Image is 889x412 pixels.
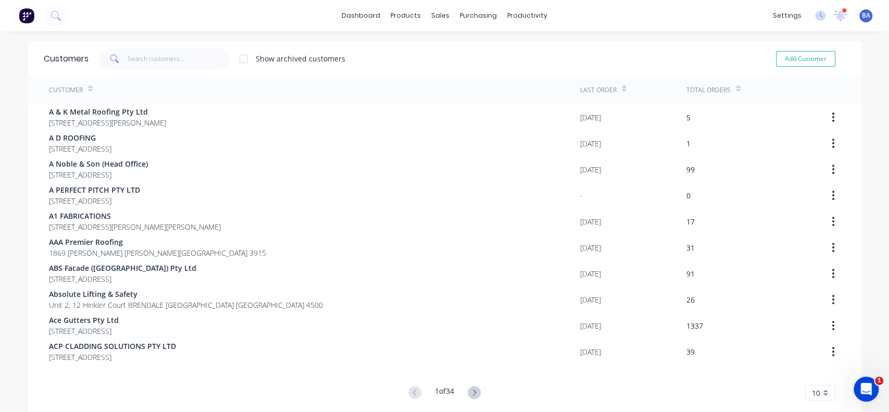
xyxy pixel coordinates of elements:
[385,8,426,23] div: products
[49,221,221,232] span: [STREET_ADDRESS][PERSON_NAME][PERSON_NAME]
[854,377,879,402] iframe: Intercom live chat
[49,169,148,180] span: [STREET_ADDRESS]
[49,132,111,143] span: A D ROOFING
[875,377,883,385] span: 1
[49,352,176,363] span: [STREET_ADDRESS]
[49,85,83,95] div: Customer
[256,53,345,64] div: Show archived customers
[686,216,695,227] div: 17
[49,158,148,169] span: A Noble & Son (Head Office)
[49,263,196,273] span: ABS Facade ([GEOGRAPHIC_DATA]) Pty Ltd
[455,8,502,23] div: purchasing
[776,51,835,67] button: Add Customer
[49,143,111,154] span: [STREET_ADDRESS]
[862,11,870,20] span: BA
[686,85,731,95] div: Total Orders
[49,273,196,284] span: [STREET_ADDRESS]
[580,346,601,357] div: [DATE]
[336,8,385,23] a: dashboard
[580,138,601,149] div: [DATE]
[49,106,166,117] span: A & K Metal Roofing Pty Ltd
[44,53,89,65] div: Customers
[686,294,695,305] div: 26
[49,117,166,128] span: [STREET_ADDRESS][PERSON_NAME]
[768,8,807,23] div: settings
[580,216,601,227] div: [DATE]
[686,242,695,253] div: 31
[49,341,176,352] span: ACP CLADDING SOLUTIONS PTY LTD
[580,320,601,331] div: [DATE]
[128,48,229,69] input: Search customers...
[580,242,601,253] div: [DATE]
[49,210,221,221] span: A1 FABRICATIONS
[686,320,703,331] div: 1337
[49,184,140,195] span: A PERFECT PITCH PTY LTD
[812,388,820,398] span: 10
[686,346,695,357] div: 39
[49,247,266,258] span: 1869 [PERSON_NAME] [PERSON_NAME][GEOGRAPHIC_DATA] 3915
[686,190,691,201] div: 0
[686,138,691,149] div: 1
[49,236,266,247] span: AAA Premier Roofing
[686,164,695,175] div: 99
[686,268,695,279] div: 91
[580,164,601,175] div: [DATE]
[686,112,691,123] div: 5
[580,190,583,201] div: -
[49,195,140,206] span: [STREET_ADDRESS]
[49,315,119,326] span: Ace Gutters Pty Ltd
[580,294,601,305] div: [DATE]
[580,85,617,95] div: Last Order
[49,299,323,310] span: Unit 2, 12 Hinkler Court BRENDALE [GEOGRAPHIC_DATA] [GEOGRAPHIC_DATA] 4500
[19,8,34,23] img: Factory
[580,112,601,123] div: [DATE]
[435,385,454,401] div: 1 of 34
[49,326,119,336] span: [STREET_ADDRESS]
[426,8,455,23] div: sales
[49,289,323,299] span: Absolute Lifting & Safety
[502,8,553,23] div: productivity
[580,268,601,279] div: [DATE]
